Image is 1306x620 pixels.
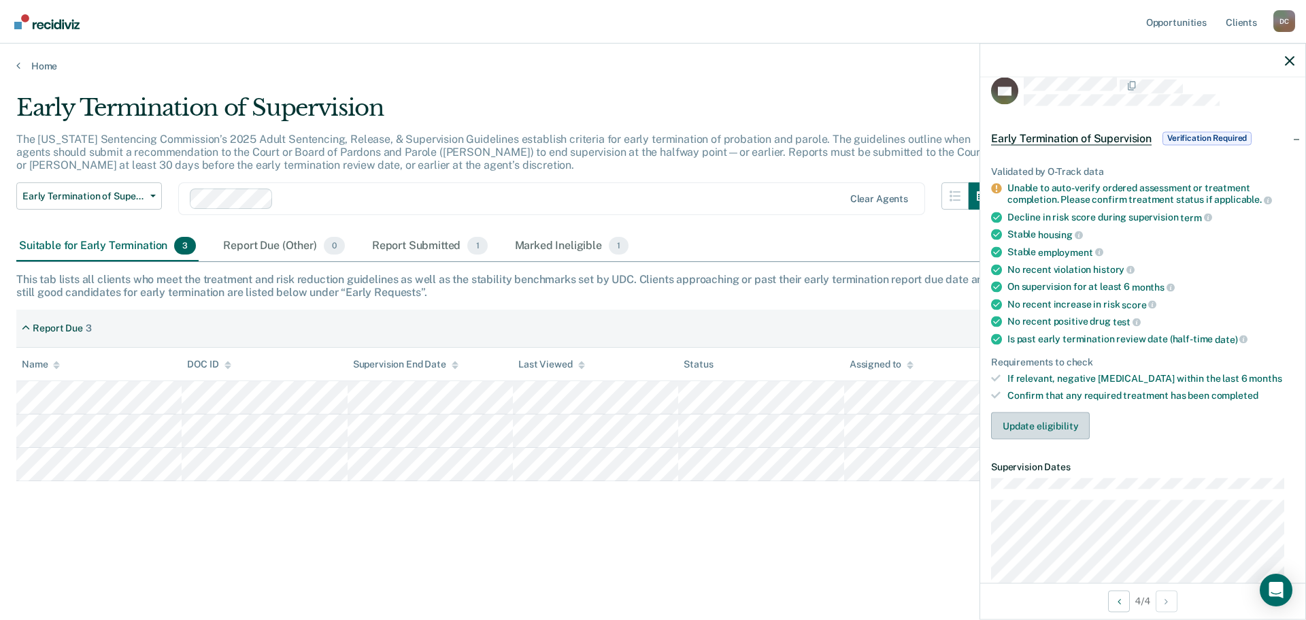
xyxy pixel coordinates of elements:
div: Last Viewed [518,359,584,370]
span: history [1093,264,1135,275]
dt: Supervision Dates [991,461,1294,472]
span: employment [1038,246,1103,257]
div: Stable [1007,246,1294,258]
div: Report Due [33,323,83,334]
button: Previous Opportunity [1108,590,1130,612]
div: Assigned to [850,359,914,370]
span: 1 [467,237,487,255]
span: 1 [609,237,629,255]
div: Open Intercom Messenger [1260,574,1292,606]
button: Profile dropdown button [1273,10,1295,32]
span: months [1249,373,1282,384]
div: Validated by O-Track data [991,165,1294,177]
button: Next Opportunity [1156,590,1177,612]
div: No recent increase in risk [1007,298,1294,310]
div: This tab lists all clients who meet the treatment and risk reduction guidelines as well as the st... [16,273,1290,299]
div: Requirements to check [991,356,1294,368]
div: DOC ID [187,359,231,370]
span: test [1113,316,1141,327]
div: Name [22,359,60,370]
div: Confirm that any required treatment has been [1007,390,1294,402]
div: D C [1273,10,1295,32]
div: Status [684,359,713,370]
span: term [1180,212,1211,223]
div: Early Termination of SupervisionVerification Required [980,116,1305,160]
span: score [1122,299,1156,310]
div: Early Termination of Supervision [16,94,996,133]
div: Is past early termination review date (half-time [1007,333,1294,345]
div: No recent violation [1007,263,1294,276]
div: If relevant, negative [MEDICAL_DATA] within the last 6 [1007,373,1294,385]
span: Verification Required [1162,131,1252,145]
span: Early Termination of Supervision [22,191,145,202]
div: No recent positive drug [1007,316,1294,328]
button: Update eligibility [991,412,1090,439]
div: 3 [86,323,92,334]
div: On supervision for at least 6 [1007,281,1294,293]
span: date) [1215,333,1248,344]
span: 0 [324,237,345,255]
img: Recidiviz [14,14,80,29]
div: Clear agents [850,193,908,205]
div: Marked Ineligible [512,231,632,261]
div: Decline in risk score during supervision [1007,211,1294,223]
div: Report Due (Other) [220,231,347,261]
span: 3 [174,237,196,255]
p: The [US_STATE] Sentencing Commission’s 2025 Adult Sentencing, Release, & Supervision Guidelines e... [16,133,984,172]
a: Home [16,60,1290,72]
div: 4 / 4 [980,583,1305,619]
div: Stable [1007,229,1294,241]
div: Suitable for Early Termination [16,231,199,261]
span: Early Termination of Supervision [991,131,1152,145]
div: Unable to auto-verify ordered assessment or treatment completion. Please confirm treatment status... [1007,182,1294,206]
div: Report Submitted [369,231,490,261]
span: months [1132,281,1175,292]
span: completed [1211,390,1258,401]
div: Supervision End Date [353,359,458,370]
span: housing [1038,229,1083,240]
